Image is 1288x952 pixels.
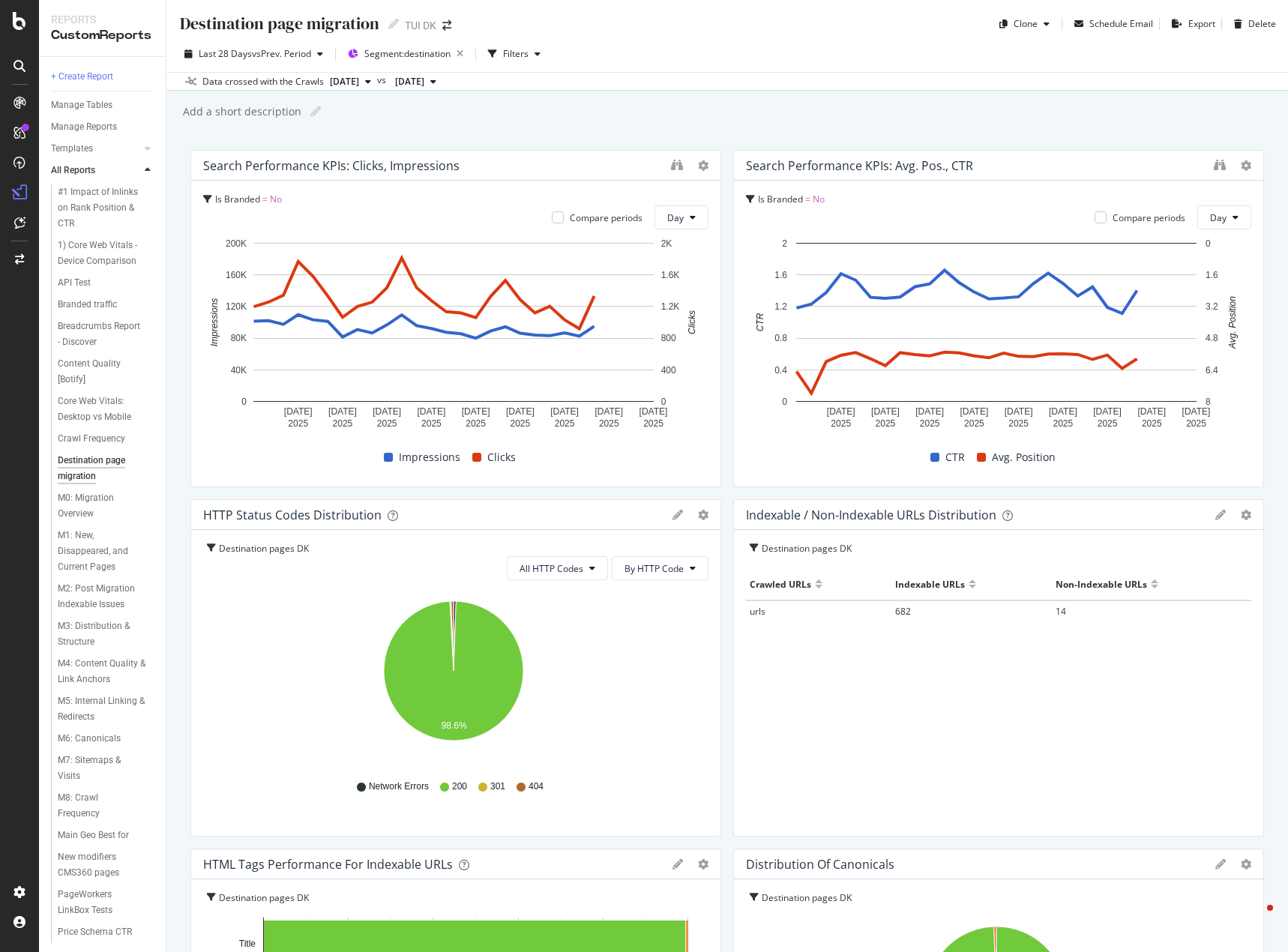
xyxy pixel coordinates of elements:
text: [DATE] [506,406,535,417]
iframe: Intercom live chat [1237,901,1273,937]
a: M8: Crawl Frequency [58,790,155,822]
span: No [813,193,825,205]
text: 2025 [377,418,397,429]
text: 2025 [1098,418,1118,429]
div: + Create Report [51,69,113,85]
button: Delete [1228,12,1276,36]
span: All HTTP Codes [520,562,583,575]
a: Breadcrumbs Report - Discover [58,319,155,350]
text: Avg. Position [1227,296,1238,349]
text: 4.8 [1206,333,1218,343]
div: Indexable / Non-Indexable URLs DistributiongeargearDestination pages DKCrawled URLsIndexable URLs... [733,499,1264,837]
text: [DATE] [1137,406,1166,417]
div: Destination page migration [178,12,379,35]
div: M2: Post Migration Indexable Issues [58,581,146,612]
a: API Test [58,275,155,291]
span: 404 [529,780,544,793]
span: vs [377,73,389,87]
a: All Reports [51,163,140,178]
text: [DATE] [915,406,944,417]
span: By HTTP Code [625,562,684,575]
div: HTML Tags Performance for Indexable URLs [203,857,453,872]
button: [DATE] [389,73,442,91]
text: Impressions [209,298,220,347]
text: 1.6 [1206,270,1218,280]
text: [DATE] [595,406,623,417]
div: Compare periods [1113,211,1185,224]
text: 2025 [288,418,308,429]
span: 200 [452,780,467,793]
svg: A chart. [203,592,703,766]
text: [DATE] [328,406,357,417]
div: Crawl Frequency [58,431,125,447]
div: M3: Distribution & Structure [58,618,144,650]
a: New modifiers CMS360 pages [58,849,155,881]
text: 2025 [333,418,353,429]
div: All Reports [51,163,95,178]
text: [DATE] [871,406,900,417]
a: + Create Report [51,69,155,85]
text: 2025 [1142,418,1162,429]
button: Day [654,205,708,229]
div: Destination page migration [58,453,143,484]
button: Last 28 DaysvsPrev. Period [178,42,329,66]
text: [DATE] [550,406,579,417]
span: 2025 Oct. 8th [330,75,359,88]
text: 2025 [555,418,575,429]
div: Clone [1014,17,1038,30]
span: Day [1210,211,1227,224]
button: Export [1166,12,1215,36]
a: M7: Sitemaps & Visits [58,753,155,784]
div: M6: Canonicals [58,731,121,747]
a: M0: Migration Overview [58,490,155,522]
div: Destination pages DK [762,542,863,556]
div: Main Geo Best for [58,828,129,843]
div: M5: Internal Linking & Redirects [58,693,145,725]
span: Network Errors [369,780,429,793]
text: 2025 [466,418,486,429]
div: HTTP Status Codes DistributiongeargearDestination pages DKAll HTTP CodesBy HTTP CodeA chart.Netwo... [190,499,721,837]
div: Core Web Vitals: Desktop vs Mobile [58,394,146,425]
text: 120K [226,301,247,312]
text: 800 [661,333,676,343]
a: 1) Core Web Vitals - Device Comparison [58,238,155,269]
span: Day [667,211,684,224]
div: HTTP Status Codes Distribution [203,507,382,522]
text: 200K [226,238,247,249]
span: Impressions [399,448,460,466]
text: 0 [1206,238,1211,249]
text: 8 [1206,397,1211,407]
div: Filters [503,47,529,60]
div: Manage Reports [51,119,117,135]
text: 2 [782,238,787,249]
div: arrow-right-arrow-left [442,20,451,31]
span: 2025 Aug. 13th [395,75,424,88]
a: Manage Reports [51,119,155,135]
text: [DATE] [373,406,401,417]
text: 2025 [599,418,619,429]
div: gear [1241,859,1251,870]
text: 2025 [1186,418,1206,429]
a: Templates [51,141,140,157]
div: New modifiers CMS360 pages [58,849,145,881]
a: M5: Internal Linking & Redirects [58,693,155,725]
text: Title [239,939,256,950]
div: Indexable URLs [895,572,965,596]
button: [DATE] [324,73,377,91]
div: Crawled URLs [750,572,811,596]
text: 2025 [1008,418,1029,429]
div: Distribution of Canonicals [746,857,894,872]
text: 80K [231,333,247,343]
div: M7: Sitemaps & Visits [58,753,141,784]
text: 2025 [876,418,896,429]
text: 2025 [421,418,442,429]
span: 301 [490,780,505,793]
span: CTR [945,448,965,466]
div: Data crossed with the Crawls [202,75,324,88]
text: [DATE] [640,406,668,417]
span: Segment: destination [364,47,451,60]
div: Destination pages DK [219,891,320,906]
a: M6: Canonicals [58,731,155,747]
text: 98.6% [442,720,467,731]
